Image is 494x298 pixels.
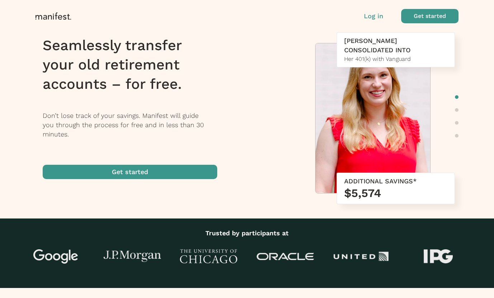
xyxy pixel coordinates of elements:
h1: Seamlessly transfer your old retirement accounts – for free. [43,36,227,94]
img: Oracle [257,253,314,260]
button: Get started [401,9,459,23]
button: Get started [43,165,217,179]
img: J.P Morgan [104,251,161,263]
div: ADDITIONAL SAVINGS* [344,177,447,186]
div: [PERSON_NAME] CONSOLIDATED INTO [344,36,447,55]
h3: $5,574 [344,186,447,200]
button: Log in [364,11,383,21]
div: Her 401(k) with Vanguard [344,55,447,63]
img: Google [27,249,85,264]
img: University of Chicago [180,249,237,264]
img: Meredith [315,43,430,197]
p: Don’t lose track of your savings. Manifest will guide you through the process for free and in les... [43,111,227,139]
